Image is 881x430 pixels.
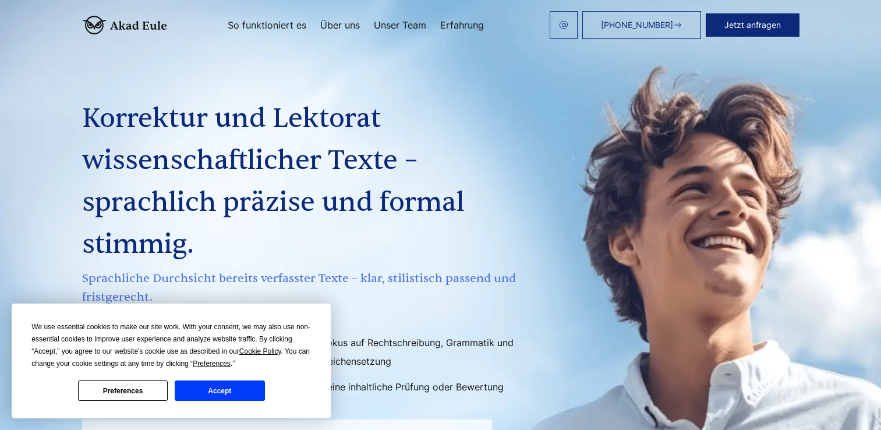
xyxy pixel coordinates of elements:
[82,269,520,306] span: Sprachliche Durchsicht bereits verfasster Texte – klar, stilistisch passend und fristgerecht.
[12,304,331,418] div: Cookie Consent Prompt
[193,359,231,368] span: Preferences
[582,11,701,39] a: [PHONE_NUMBER]
[175,380,264,401] button: Accept
[303,333,518,371] li: Fokus auf Rechtschreibung, Grammatik und Zeichensetzung
[559,20,568,30] img: email
[228,20,306,30] a: So funktioniert es
[31,321,311,370] div: We use essential cookies to make our site work. With your consent, we may also use non-essential ...
[320,20,360,30] a: Über uns
[303,378,518,396] li: Keine inhaltliche Prüfung oder Bewertung
[440,20,484,30] a: Erfahrung
[239,347,281,355] span: Cookie Policy
[82,98,520,266] h1: Korrektur und Lektorat wissenschaftlicher Texte – sprachlich präzise und formal stimmig.
[82,16,167,34] img: logo
[374,20,426,30] a: Unser Team
[706,13,799,37] button: Jetzt anfragen
[601,20,673,30] span: [PHONE_NUMBER]
[78,380,168,401] button: Preferences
